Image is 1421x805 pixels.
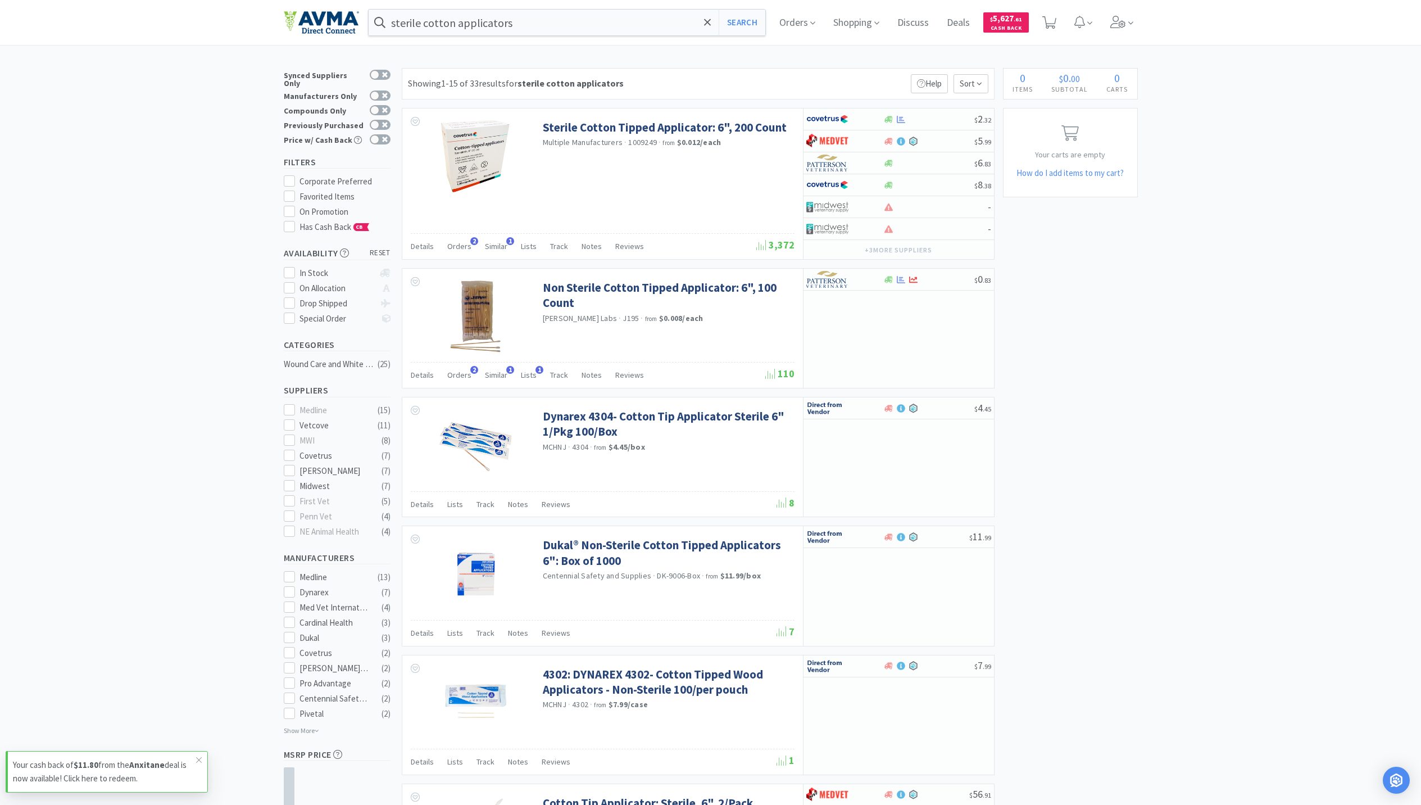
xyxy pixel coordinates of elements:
[974,401,991,414] span: 4
[1004,166,1137,180] h5: How do I add items to my cart?
[370,247,391,259] span: reset
[299,419,369,432] div: Vetcove
[542,628,570,638] span: Reviews
[983,138,991,146] span: . 99
[1020,71,1025,85] span: 0
[623,313,639,323] span: J195
[974,134,991,147] span: 5
[485,241,507,251] span: Similar
[411,757,434,767] span: Details
[508,757,528,767] span: Notes
[382,692,391,705] div: ( 2 )
[543,409,792,440] a: Dynarex 4304- Cotton Tip Applicator Sterile 6" 1/Pkg 100/Box
[284,11,359,34] img: e4e33dab9f054f5782a47901c742baa9_102.png
[411,370,434,380] span: Details
[476,757,494,767] span: Track
[619,313,621,323] span: ·
[609,442,645,452] strong: $4.45 / box
[382,601,391,614] div: ( 4 )
[806,400,848,417] img: c67096674d5b41e1bca769e75293f8dd_19.png
[299,266,374,280] div: In Stock
[1014,16,1022,23] span: . 61
[284,156,391,169] h5: Filters
[806,528,848,545] img: c67096674d5b41e1bca769e75293f8dd_19.png
[299,631,369,645] div: Dukal
[521,241,537,251] span: Lists
[582,370,602,380] span: Notes
[284,358,375,371] div: Wound Care and White Goods
[659,313,703,323] strong: $0.008 / each
[535,366,543,374] span: 1
[1063,71,1069,85] span: 0
[284,120,364,129] div: Previously Purchased
[720,571,761,581] strong: $11.99 / box
[439,667,512,740] img: 2721d84af3d44c959ec2af2e510da685_538312.jpg
[974,405,978,413] span: $
[983,7,1029,38] a: $5,627.61Cash Back
[284,247,391,260] h5: Availability
[382,480,391,493] div: ( 7 )
[1042,84,1097,94] h4: Subtotal
[806,155,848,171] img: f5e969b455434c6296c6d81ef179fa71_3.png
[439,409,512,482] img: 6869e62b6ea24277a155e6457239b87c_410951.jpeg
[299,495,369,508] div: First Vet
[284,551,391,564] h5: Manufacturers
[990,13,1022,24] span: 5,627
[974,112,991,125] span: 2
[284,384,391,397] h5: Suppliers
[609,699,648,709] strong: $7.99 / case
[476,628,494,638] span: Track
[974,182,978,190] span: $
[284,91,364,100] div: Manufacturers Only
[983,276,991,284] span: . 83
[439,280,512,353] img: 6d71599971c4434abae114331827e8c1_99551.jpeg
[974,178,991,191] span: 8
[969,533,973,542] span: $
[521,370,537,380] span: Lists
[974,662,978,671] span: $
[542,499,570,509] span: Reviews
[382,646,391,660] div: ( 2 )
[594,701,606,709] span: from
[299,221,370,232] span: Has Cash Back
[299,616,369,630] div: Cardinal Health
[299,449,369,463] div: Covetrus
[594,444,606,451] span: from
[299,312,374,325] div: Special Order
[1071,73,1080,84] span: 00
[983,533,991,542] span: . 99
[662,139,675,147] span: from
[969,788,991,801] span: 56
[447,499,463,509] span: Lists
[653,571,655,581] span: ·
[299,190,391,203] div: Favorited Items
[983,662,991,671] span: . 99
[974,116,978,124] span: $
[543,537,792,568] a: Dukal® Non-Sterile Cotton Tipped Applicators 6": Box of 1000
[777,754,795,767] span: 1
[508,628,528,638] span: Notes
[408,76,624,91] div: Showing 1-15 of 33 results
[719,10,765,35] button: Search
[284,722,319,736] p: Show More
[1004,148,1137,161] p: Your carts are empty
[411,241,434,251] span: Details
[990,16,993,23] span: $
[299,480,369,493] div: Midwest
[378,404,391,417] div: ( 15 )
[702,571,704,581] span: ·
[284,338,391,351] h5: Categories
[299,707,369,721] div: Pivetal
[777,496,795,509] span: 8
[590,699,592,709] span: ·
[974,138,978,146] span: $
[506,78,624,89] span: for
[284,134,364,144] div: Price w/ Cash Back
[382,525,391,539] div: ( 4 )
[299,282,374,295] div: On Allocation
[806,177,848,193] img: 77fca1acd8b6420a9015268ca798ef17_1.png
[382,495,391,508] div: ( 5 )
[988,222,991,235] span: -
[1004,84,1042,94] h4: Items
[568,442,570,452] span: ·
